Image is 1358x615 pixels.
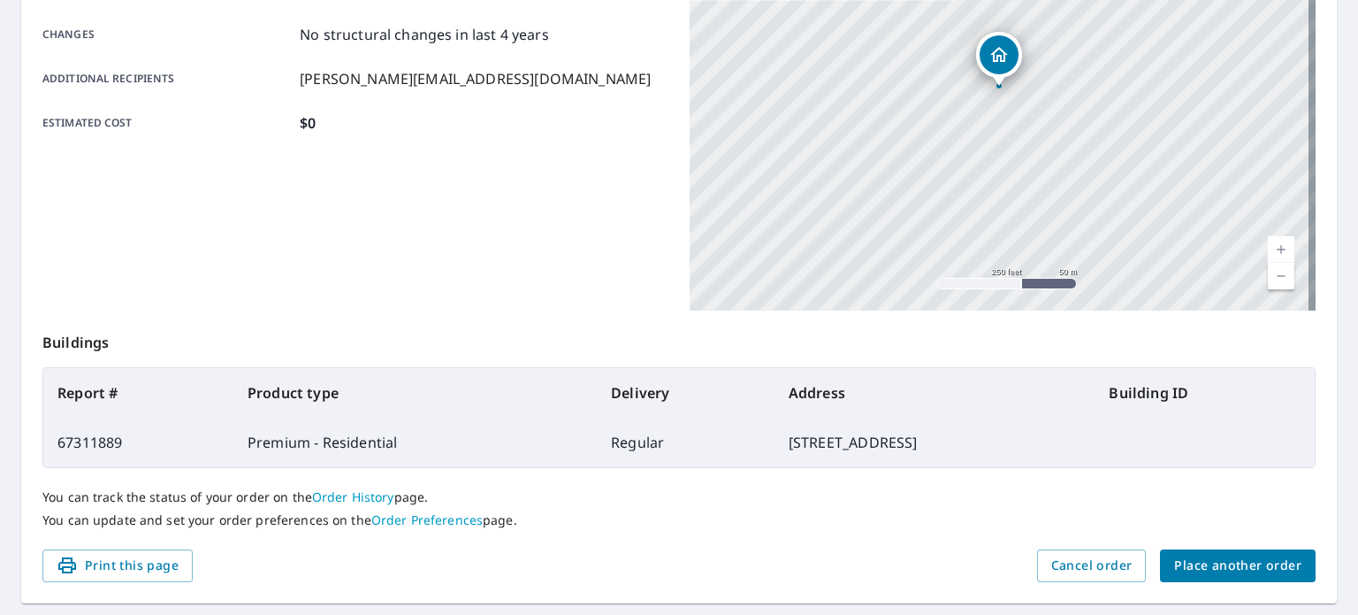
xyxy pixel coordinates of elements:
[312,488,394,505] a: Order History
[233,368,597,418] th: Product type
[42,112,293,134] p: Estimated cost
[1268,263,1294,289] a: Current Level 17, Zoom Out
[42,68,293,89] p: Additional recipients
[774,368,1095,418] th: Address
[42,311,1316,367] p: Buildings
[42,550,193,582] button: Print this page
[300,112,316,134] p: $0
[42,512,1316,528] p: You can update and set your order preferences on the page.
[42,24,293,45] p: Changes
[300,24,549,45] p: No structural changes in last 4 years
[57,555,179,577] span: Print this page
[43,418,233,467] td: 67311889
[233,418,597,467] td: Premium - Residential
[42,489,1316,505] p: You can track the status of your order on the page.
[43,368,233,418] th: Report #
[1095,368,1315,418] th: Building ID
[1174,555,1301,577] span: Place another order
[300,68,651,89] p: [PERSON_NAME][EMAIL_ADDRESS][DOMAIN_NAME]
[1160,550,1316,582] button: Place another order
[976,32,1022,87] div: Dropped pin, building 1, Residential property, 530 S 373rd St Federal Way, WA 98003
[1051,555,1133,577] span: Cancel order
[774,418,1095,467] td: [STREET_ADDRESS]
[597,418,774,467] td: Regular
[1268,236,1294,263] a: Current Level 17, Zoom In
[597,368,774,418] th: Delivery
[1037,550,1147,582] button: Cancel order
[371,511,483,528] a: Order Preferences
